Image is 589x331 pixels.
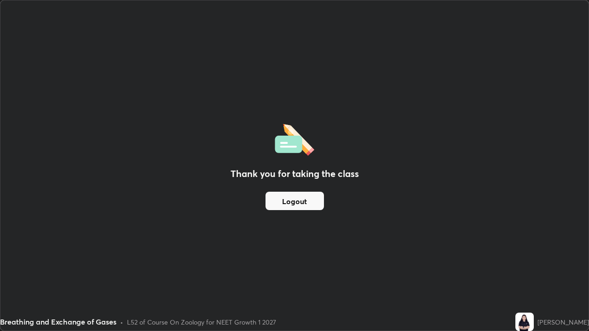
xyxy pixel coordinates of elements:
div: [PERSON_NAME] [537,317,589,327]
img: offlineFeedback.1438e8b3.svg [275,121,314,156]
h2: Thank you for taking the class [231,167,359,181]
div: • [120,317,123,327]
button: Logout [266,192,324,210]
img: 4fd67fc5b94046ecb744cb31cfcc79ad.jpg [515,313,534,331]
div: L52 of Course On Zoology for NEET Growth 1 2027 [127,317,276,327]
